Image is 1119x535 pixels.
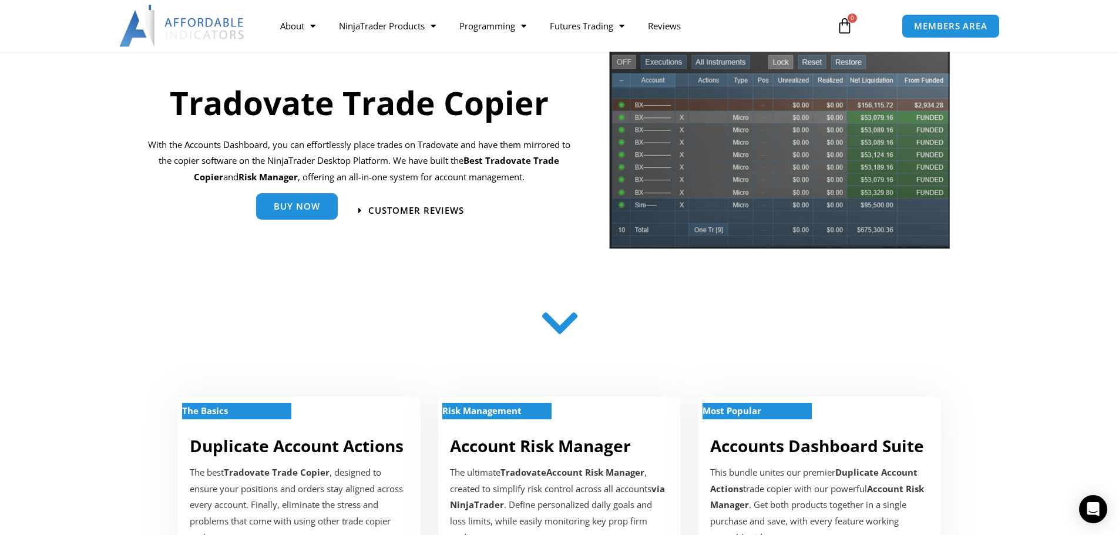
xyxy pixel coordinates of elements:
strong: Tradovate Trade Copier [224,466,330,478]
div: Open Intercom Messenger [1079,495,1107,523]
strong: Account Risk Manager [546,466,644,478]
a: Reviews [636,12,693,39]
strong: Risk Manager [238,171,298,183]
h1: Tradovate Trade Copier [146,80,573,125]
p: With the Accounts Dashboard, you can effortlessly place trades on Tradovate and have them mirrore... [146,137,573,186]
strong: The Basics [182,405,228,416]
strong: Duplicate Account Actions [710,466,918,494]
a: Accounts Dashboard Suite [710,435,924,457]
a: Duplicate Account Actions [190,435,404,457]
img: tradecopier | Affordable Indicators – NinjaTrader [608,49,951,258]
span: Buy Now [274,202,320,211]
img: LogoAI | Affordable Indicators – NinjaTrader [119,5,246,47]
a: NinjaTrader Products [327,12,448,39]
a: Customer Reviews [358,206,464,215]
a: MEMBERS AREA [902,14,1000,38]
a: Account Risk Manager [450,435,631,457]
a: Buy Now [256,193,338,220]
a: Futures Trading [538,12,636,39]
span: Customer Reviews [368,206,464,215]
strong: Most Popular [703,405,761,416]
a: Programming [448,12,538,39]
nav: Menu [268,12,823,39]
strong: Risk Management [442,405,522,416]
a: 0 [819,9,871,43]
span: 0 [848,14,857,23]
span: MEMBERS AREA [914,22,987,31]
strong: Tradovate [500,466,546,478]
a: About [268,12,327,39]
